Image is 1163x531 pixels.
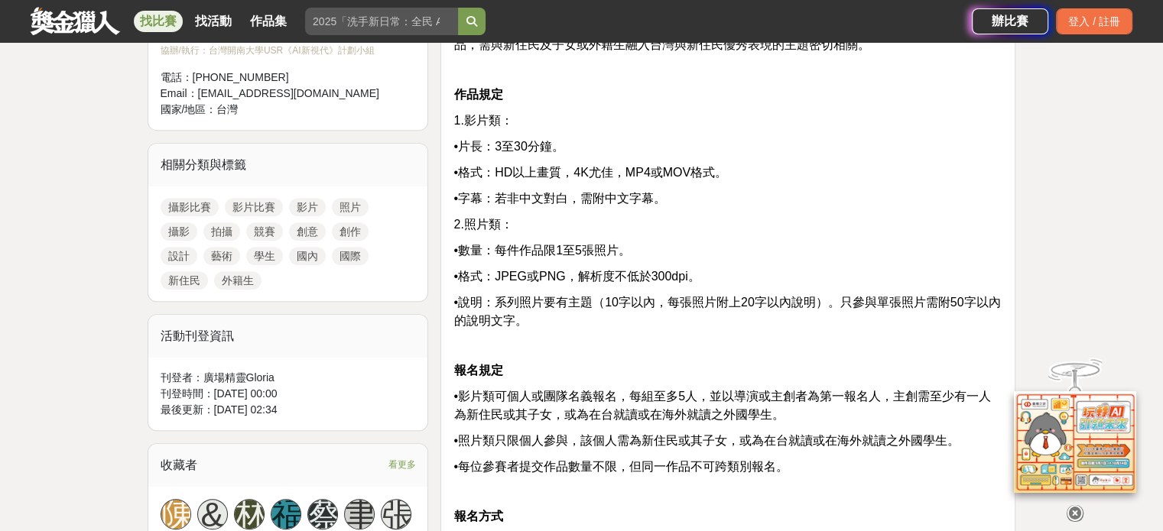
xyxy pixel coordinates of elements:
[161,222,197,241] a: 攝影
[453,192,666,205] span: •字幕：若非中文對白，需附中文字幕。
[161,458,197,471] span: 收藏者
[161,103,217,115] span: 國家/地區：
[161,70,385,86] div: 電話： [PHONE_NUMBER]
[453,460,788,473] span: •每位參賽者提交作品數量不限，但同一作品不可跨類別報名。
[161,271,208,290] a: 新住民
[453,218,512,231] span: 2.照片類：
[307,499,338,529] a: 蔡
[189,11,238,32] a: 找活動
[234,499,265,529] a: 林
[453,244,630,257] span: •數量：每件作品限1至5張照片。
[148,144,428,186] div: 相關分類與標籤
[161,198,219,216] a: 攝影比賽
[161,86,385,102] div: Email： [EMAIL_ADDRESS][DOMAIN_NAME]
[453,364,502,377] strong: 報名規定
[453,114,512,127] span: 1.影片類：
[271,499,301,529] a: 福
[161,499,191,529] a: 陳
[453,390,991,421] span: •影片類可個人或團隊名義報名，每組至多5人，並以導演或主創者為第一報名人，主創需至少有一人為新住民或其子女，或為在台就讀或在海外就讀之外國學生。
[225,198,283,216] a: 影片比賽
[1014,391,1136,493] img: d2146d9a-e6f6-4337-9592-8cefde37ba6b.png
[289,222,326,241] a: 創意
[332,222,369,241] a: 創作
[134,11,183,32] a: 找比賽
[332,198,369,216] a: 照片
[161,386,416,402] div: 刊登時間： [DATE] 00:00
[216,103,238,115] span: 台灣
[344,499,375,529] a: 聿
[197,499,228,529] a: &
[453,510,502,523] strong: 報名方式
[388,456,415,473] span: 看更多
[972,8,1048,34] a: 辦比賽
[148,315,428,358] div: 活動刊登資訊
[453,20,992,51] span: 以「多元文化新映像」為主題，呈現上述地區的文化、生活、風景、人文等面向。若在台灣拍攝之作品，需與新住民及子女或外籍生融入台灣與新住民優秀表現的主題密切相關。
[1056,8,1132,34] div: 登入 / 註冊
[214,271,262,290] a: 外籍生
[161,247,197,265] a: 設計
[381,499,411,529] a: 張
[453,270,700,283] span: •格式：JPEG或PNG，解析度不低於300dpi。
[289,247,326,265] a: 國內
[246,247,283,265] a: 學生
[453,434,960,447] span: •照片類只限個人參與，該個人需為新住民或其子女，或為在台就讀或在海外就讀之外國學生。
[332,247,369,265] a: 國際
[161,370,416,386] div: 刊登者： 廣場精靈Gloria
[453,296,1000,327] span: •說明：系列照片要有主題（10字以內，每張照片附上20字以內說明）。只參與單張照片需附50字以內的說明文字。
[203,247,240,265] a: 藝術
[305,8,458,35] input: 2025「洗手新日常：全民 ALL IN」洗手歌全台徵選
[203,222,240,241] a: 拍攝
[289,198,326,216] a: 影片
[246,222,283,241] a: 競賽
[453,166,727,179] span: •格式：HD以上畫質，4K尤佳，MP4或MOV格式。
[161,44,385,57] div: 協辦/執行： 台灣開南大學USR《AI新視代》計劃小組
[453,140,564,153] span: •片長：3至30分鐘。
[244,11,293,32] a: 作品集
[453,88,502,101] strong: 作品規定
[161,402,416,418] div: 最後更新： [DATE] 02:34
